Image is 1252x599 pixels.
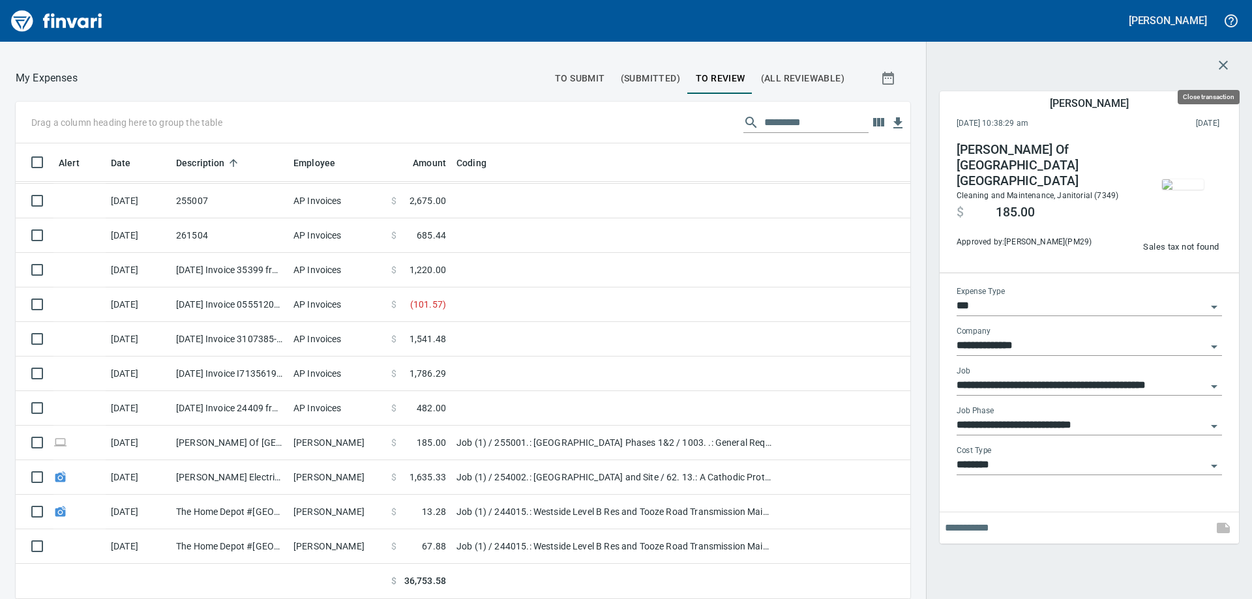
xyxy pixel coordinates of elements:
td: AP Invoices [288,322,386,357]
td: AP Invoices [288,253,386,287]
span: Receipt Still Uploading [53,507,67,516]
span: $ [391,332,396,345]
td: [DATE] Invoice 3107385-00 from Western Water Works Supply Co Inc (1-30586) [171,322,288,357]
td: [PERSON_NAME] [288,460,386,495]
span: Employee [293,155,335,171]
h5: [PERSON_NAME] [1050,96,1128,110]
span: $ [391,367,396,380]
span: 482.00 [417,402,446,415]
span: 185.00 [417,436,446,449]
img: receipts%2Ftapani%2F2025-09-08%2FWLdw0rK3IWYmgPg1nzsmWAM9Lsx1__U7oyhMcytrVVCAhRmSW6_1.jpg [1162,179,1204,190]
span: Amount [413,155,446,171]
span: Receipt Still Uploading [53,473,67,481]
span: $ [391,194,396,207]
span: 1,541.48 [410,332,446,345]
td: [DATE] [106,529,171,564]
span: 1,635.33 [410,471,446,484]
td: [DATE] Invoice I7135619 from [PERSON_NAME] Company Inc. (1-10431) [171,357,288,391]
button: Open [1205,417,1223,435]
td: AP Invoices [288,357,386,391]
td: The Home Depot #[GEOGRAPHIC_DATA] [171,529,288,564]
span: 2,675.00 [410,194,446,207]
p: Drag a column heading here to group the table [31,116,222,129]
span: $ [391,436,396,449]
nav: breadcrumb [16,70,78,86]
span: 67.88 [422,540,446,553]
span: Sales tax not found [1143,240,1219,255]
span: To Submit [555,70,605,87]
label: Expense Type [957,288,1005,296]
span: This records your note into the expense. If you would like to send a message to an employee inste... [1208,512,1239,544]
button: Choose columns to display [869,113,888,132]
span: $ [391,540,396,553]
td: AP Invoices [288,184,386,218]
button: Open [1205,298,1223,316]
span: Cleaning and Maintenance, Janitorial (7349) [957,191,1118,200]
span: Date [111,155,148,171]
td: Job (1) / 244015.: Westside Level B Res and Tooze Road Transmission Main / 1013. .: Cleanup/Punch... [451,529,777,564]
td: Job (1) / 255001.: [GEOGRAPHIC_DATA] Phases 1&2 / 1003. .: General Requirements / 5: Other [451,426,777,460]
button: Open [1205,457,1223,475]
td: 255007 [171,184,288,218]
span: 13.28 [422,505,446,518]
td: [DATE] [106,495,171,529]
td: [DATE] [106,322,171,357]
button: Open [1205,338,1223,356]
span: [DATE] 10:38:29 am [957,117,1112,130]
td: AP Invoices [288,391,386,426]
td: [DATE] [106,357,171,391]
h5: [PERSON_NAME] [1129,14,1207,27]
td: [DATE] Invoice 35399 from Superior Sweeping Inc (1-10990) [171,253,288,287]
label: Company [957,328,991,336]
td: [DATE] Invoice 24409 from [PERSON_NAME] Mini Mix Concrete, Inc. (1-23139) [171,391,288,426]
td: [DATE] [106,253,171,287]
td: The Home Depot #[GEOGRAPHIC_DATA] [171,495,288,529]
span: ( 101.57 ) [410,298,446,311]
td: [DATE] [106,391,171,426]
span: $ [391,263,396,276]
span: 36,753.58 [404,574,446,588]
td: [PERSON_NAME] Electric 00 Tualatin OR [171,460,288,495]
span: $ [391,229,396,242]
td: [PERSON_NAME] [288,529,386,564]
span: 1,220.00 [410,263,446,276]
span: Description [176,155,225,171]
td: [PERSON_NAME] [288,426,386,460]
button: [PERSON_NAME] [1125,10,1210,31]
span: This charge was settled by the merchant and appears on the 2025/09/13 statement. [1112,117,1219,130]
img: Finvari [8,5,106,37]
button: Sales tax not found [1140,237,1222,257]
td: [PERSON_NAME] Of [GEOGRAPHIC_DATA] [GEOGRAPHIC_DATA] [171,426,288,460]
span: 185.00 [996,205,1035,220]
span: $ [391,505,396,518]
td: [DATE] [106,287,171,322]
span: $ [391,574,396,588]
span: $ [957,205,964,220]
span: Approved by: [PERSON_NAME] ( PM29 ) [957,236,1134,249]
span: $ [391,298,396,311]
td: [DATE] [106,426,171,460]
td: [PERSON_NAME] [288,495,386,529]
button: Download table [888,113,908,133]
button: Show transactions within a particular date range [869,63,910,94]
td: [DATE] [106,184,171,218]
span: Coding [456,155,503,171]
p: My Expenses [16,70,78,86]
span: To Review [696,70,745,87]
span: Alert [59,155,97,171]
td: 261504 [171,218,288,253]
td: AP Invoices [288,218,386,253]
span: 685.44 [417,229,446,242]
span: (Submitted) [621,70,680,87]
span: $ [391,402,396,415]
td: [DATE] [106,218,171,253]
span: Online transaction [53,438,67,446]
span: Date [111,155,131,171]
td: [DATE] Invoice 0555120807 from [GEOGRAPHIC_DATA], Inc. DBA Honey Bucket (1-10467) [171,287,288,322]
label: Cost Type [957,447,992,455]
span: Amount [396,155,446,171]
td: AP Invoices [288,287,386,322]
span: Description [176,155,242,171]
span: Employee [293,155,352,171]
